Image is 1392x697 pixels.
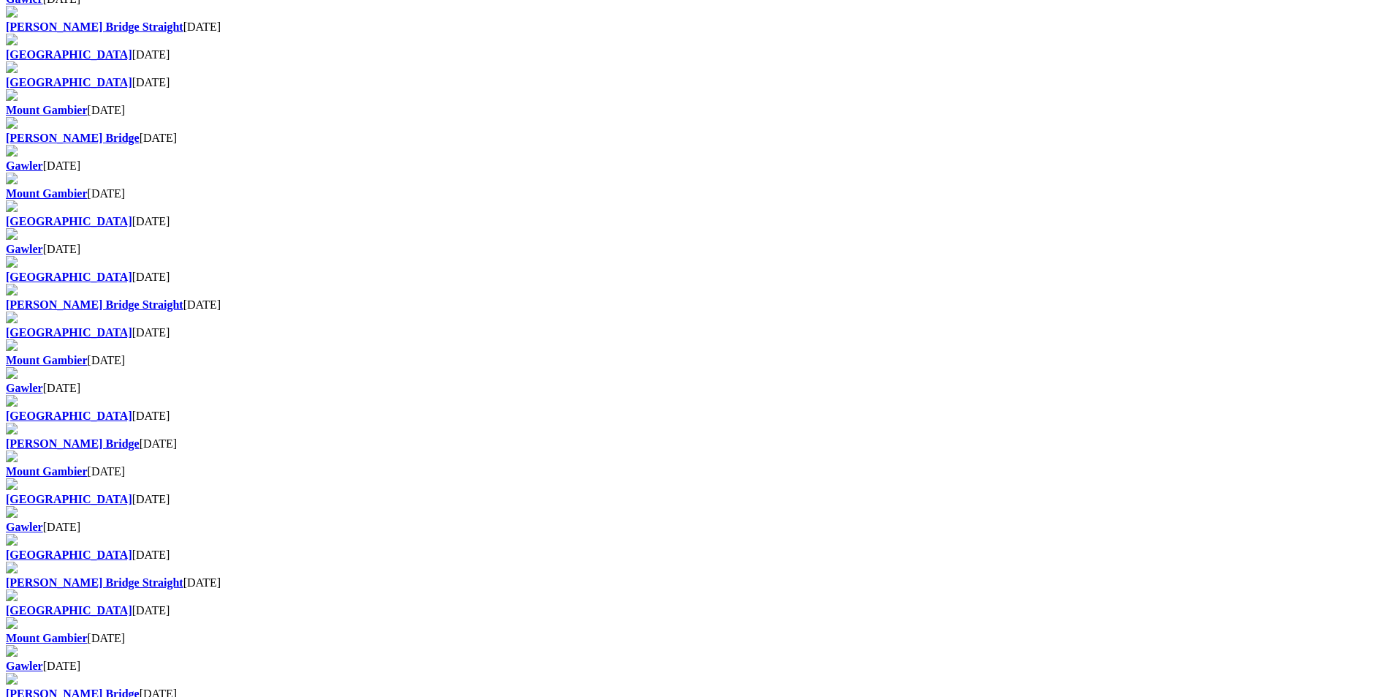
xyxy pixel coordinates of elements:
[6,437,1386,451] div: [DATE]
[6,451,18,462] img: file-red.svg
[6,660,1386,673] div: [DATE]
[6,367,18,379] img: file-red.svg
[6,589,18,601] img: file-red.svg
[6,104,1386,117] div: [DATE]
[6,437,140,450] a: [PERSON_NAME] Bridge
[6,465,88,478] a: Mount Gambier
[6,284,18,295] img: file-red.svg
[6,200,18,212] img: file-red.svg
[6,48,132,61] a: [GEOGRAPHIC_DATA]
[6,145,18,157] img: file-red.svg
[6,298,183,311] a: [PERSON_NAME] Bridge Straight
[6,423,18,434] img: file-red.svg
[6,298,1386,312] div: [DATE]
[6,61,18,73] img: file-red.svg
[6,410,1386,423] div: [DATE]
[6,493,132,505] a: [GEOGRAPHIC_DATA]
[6,549,1386,562] div: [DATE]
[6,506,18,518] img: file-red.svg
[6,382,43,394] a: Gawler
[6,521,1386,534] div: [DATE]
[6,256,18,268] img: file-red.svg
[6,228,18,240] img: file-red.svg
[6,632,1386,645] div: [DATE]
[6,173,18,184] img: file-red.svg
[6,187,1386,200] div: [DATE]
[6,271,132,283] a: [GEOGRAPHIC_DATA]
[6,604,1386,617] div: [DATE]
[6,243,43,255] a: Gawler
[6,132,1386,145] div: [DATE]
[6,159,43,172] a: Gawler
[6,20,183,33] a: [PERSON_NAME] Bridge Straight
[6,478,18,490] img: file-red.svg
[6,521,43,533] a: Gawler
[6,89,18,101] img: file-red.svg
[6,215,1386,228] div: [DATE]
[6,76,1386,89] div: [DATE]
[6,104,88,116] a: Mount Gambier
[6,465,1386,478] div: [DATE]
[6,562,18,573] img: file-red.svg
[6,159,1386,173] div: [DATE]
[6,326,1386,339] div: [DATE]
[6,339,18,351] img: file-red.svg
[6,395,18,407] img: file-red.svg
[6,76,132,88] a: [GEOGRAPHIC_DATA]
[6,132,140,144] a: [PERSON_NAME] Bridge
[6,645,18,657] img: file-red.svg
[6,117,18,129] img: file-red.svg
[6,534,18,546] img: file-red.svg
[6,271,1386,284] div: [DATE]
[6,493,1386,506] div: [DATE]
[6,34,18,45] img: file-red.svg
[6,354,1386,367] div: [DATE]
[6,632,88,644] a: Mount Gambier
[6,215,132,227] a: [GEOGRAPHIC_DATA]
[6,382,1386,395] div: [DATE]
[6,243,1386,256] div: [DATE]
[6,617,18,629] img: file-red.svg
[6,20,1386,34] div: [DATE]
[6,660,43,672] a: Gawler
[6,549,132,561] a: [GEOGRAPHIC_DATA]
[6,354,88,366] a: Mount Gambier
[6,410,132,422] a: [GEOGRAPHIC_DATA]
[6,187,88,200] a: Mount Gambier
[6,326,132,339] a: [GEOGRAPHIC_DATA]
[6,576,1386,589] div: [DATE]
[6,312,18,323] img: file-red.svg
[6,604,132,617] a: [GEOGRAPHIC_DATA]
[6,6,18,18] img: file-red.svg
[6,673,18,685] img: file-red.svg
[6,48,1386,61] div: [DATE]
[6,576,183,589] a: [PERSON_NAME] Bridge Straight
